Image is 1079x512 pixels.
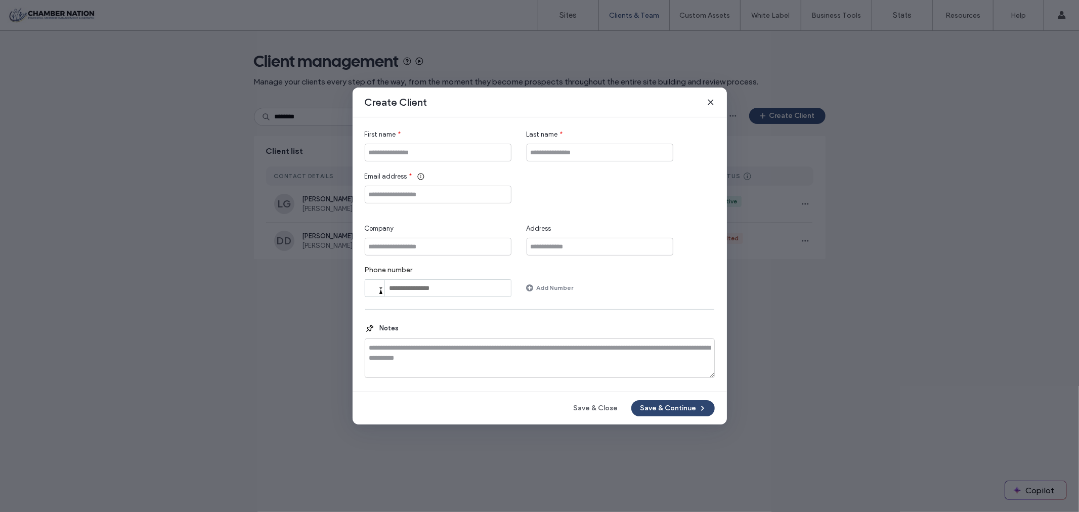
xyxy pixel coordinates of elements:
[565,400,627,416] button: Save & Close
[375,323,399,333] span: Notes
[365,186,511,203] input: Email address
[365,144,511,161] input: First name
[527,224,551,234] span: Address
[365,224,394,234] span: Company
[537,279,574,296] label: Add Number
[527,144,673,161] input: Last name
[631,400,715,416] button: Save & Continue
[527,238,673,255] input: Address
[365,130,396,140] span: First name
[365,266,511,279] label: Phone number
[365,238,511,255] input: Company
[365,96,427,109] span: Create Client
[23,7,44,16] span: Help
[527,130,558,140] span: Last name
[365,172,407,182] span: Email address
